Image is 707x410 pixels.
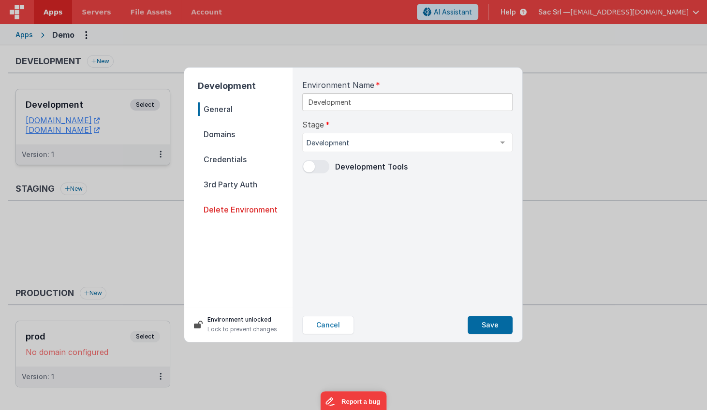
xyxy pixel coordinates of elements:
[307,138,493,148] span: Development
[335,162,408,171] span: Development Tools
[302,79,374,91] span: Environment Name
[198,178,293,191] span: 3rd Party Auth
[468,316,513,334] button: Save
[207,315,277,325] p: Environment unlocked
[207,325,277,334] p: Lock to prevent changes
[198,203,293,216] span: Delete Environment
[198,153,293,166] span: Credentials
[198,127,293,141] span: Domains
[198,102,293,116] span: General
[302,119,324,130] span: Stage
[302,316,354,334] button: Cancel
[198,79,293,93] h2: Development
